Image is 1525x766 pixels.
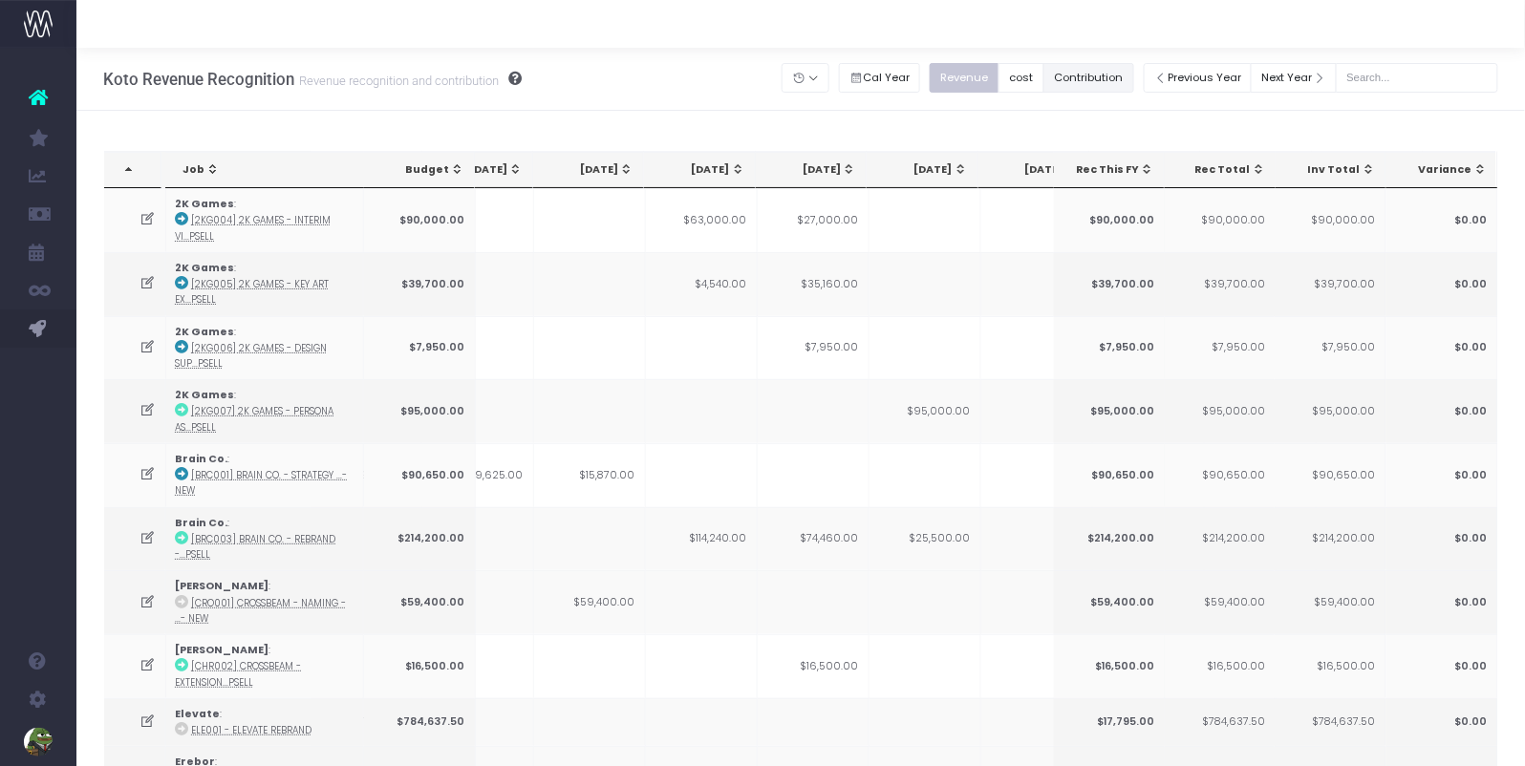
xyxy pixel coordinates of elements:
td: $95,000.00 [1053,379,1165,443]
th: Jul 25: activate to sort column ascending [644,152,755,188]
td: $7,950.00 [758,316,870,380]
td: $16,500.00 [1164,634,1276,698]
th: Inv Total: activate to sort column ascending [1275,152,1385,188]
td: $214,200.00 [1053,507,1165,571]
th: Jun 25: activate to sort column ascending [533,152,644,188]
td: $90,000.00 [1164,188,1276,252]
strong: Brain Co. [176,516,228,530]
td: $0.00 [1385,252,1497,316]
th: Job: activate to sort column ascending [166,152,369,188]
strong: 2K Games [176,388,235,402]
td: $90,650.00 [1274,443,1385,507]
td: : [166,379,364,443]
th: Variance: activate to sort column ascending [1386,152,1498,188]
th: Oct 25: activate to sort column ascending [978,152,1089,188]
td: $95,000.00 [364,379,476,443]
input: Search... [1336,63,1498,93]
td: : [166,316,364,380]
td: $95,000.00 [1274,379,1385,443]
td: $63,000.00 [646,188,758,252]
td: $784,637.50 [1164,698,1276,746]
abbr: [2KG007] 2K Games - Persona Assets - Brand - Upsell [176,405,334,433]
td: $214,200.00 [1274,507,1385,571]
td: $0.00 [1385,379,1497,443]
strong: Brain Co. [176,452,228,466]
div: [DATE] [773,162,856,178]
div: Small button group [839,58,931,97]
td: $90,000.00 [1053,188,1165,252]
td: $90,000.00 [1274,188,1385,252]
td: $39,700.00 [364,252,476,316]
td: : [166,570,364,634]
td: $16,500.00 [364,634,476,698]
td: $27,000.00 [758,188,870,252]
div: [DATE] [440,162,523,178]
th: Aug 25: activate to sort column ascending [756,152,867,188]
div: Job [183,162,358,178]
td: $59,400.00 [534,570,646,634]
abbr: [2KG006] 2K Games - Design Support - Brand - Upsell [176,342,328,370]
small: Revenue recognition and contribution [294,70,499,89]
td: $39,700.00 [1053,252,1165,316]
td: $16,500.00 [758,634,870,698]
button: Cal Year [839,63,921,93]
td: $39,700.00 [1164,252,1276,316]
td: : [166,252,364,316]
div: Rec This FY [1071,162,1154,178]
abbr: [CRO001] Crossbeam - Naming - Brand - New [176,597,347,625]
td: $214,200.00 [364,507,476,571]
td: $0.00 [1385,188,1497,252]
td: $90,650.00 [364,443,476,507]
td: $25,500.00 [870,507,981,571]
td: $15,870.00 [534,443,646,507]
td: : [166,698,364,746]
button: cost [999,63,1044,93]
td: $35,160.00 [758,252,870,316]
td: $0.00 [1385,634,1497,698]
td: $0.00 [1385,316,1497,380]
button: Previous Year [1144,63,1253,93]
td: $39,700.00 [1274,252,1385,316]
abbr: ELE001 - Elevate Rebrand [192,724,312,736]
button: Revenue [930,63,999,93]
td: $90,650.00 [1164,443,1276,507]
td: $0.00 [1385,443,1497,507]
img: images/default_profile_image.png [24,728,53,756]
div: [DATE] [884,162,967,178]
td: $0.00 [1385,507,1497,571]
strong: [PERSON_NAME] [176,643,269,657]
td: $784,637.50 [364,698,476,746]
td: $95,000.00 [1164,379,1276,443]
td: $784,637.50 [1274,698,1385,746]
td: $7,950.00 [1274,316,1385,380]
abbr: [CHR002] Crossbeam - Extension - Brand - Upsell [176,660,302,688]
div: [DATE] [550,162,634,178]
th: May 25: activate to sort column ascending [422,152,533,188]
th: Sep 25: activate to sort column ascending [867,152,977,188]
td: $7,950.00 [1164,316,1276,380]
td: $0.00 [1385,570,1497,634]
td: $59,400.00 [1274,570,1385,634]
td: $4,540.00 [646,252,758,316]
abbr: [BRC001] Brain Co. - Strategy - Brand - New [176,469,348,497]
button: Next Year [1251,63,1337,93]
td: : [166,634,364,698]
td: $90,000.00 [364,188,476,252]
th: Rec Total: activate to sort column ascending [1165,152,1276,188]
td: $95,000.00 [870,379,981,443]
td: $16,500.00 [1274,634,1385,698]
strong: 2K Games [176,197,235,211]
div: Budget [381,162,464,178]
td: $59,400.00 [364,570,476,634]
th: Rec This FY: activate to sort column ascending [1054,152,1165,188]
strong: 2K Games [176,261,235,275]
div: Rec Total [1182,162,1265,178]
td: $214,200.00 [1164,507,1276,571]
button: Contribution [1043,63,1134,93]
td: : [166,443,364,507]
div: [DATE] [996,162,1079,178]
th: : activate to sort column descending [104,152,162,188]
div: Inv Total [1292,162,1375,178]
h3: Koto Revenue Recognition [103,70,522,89]
td: : [166,188,364,252]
